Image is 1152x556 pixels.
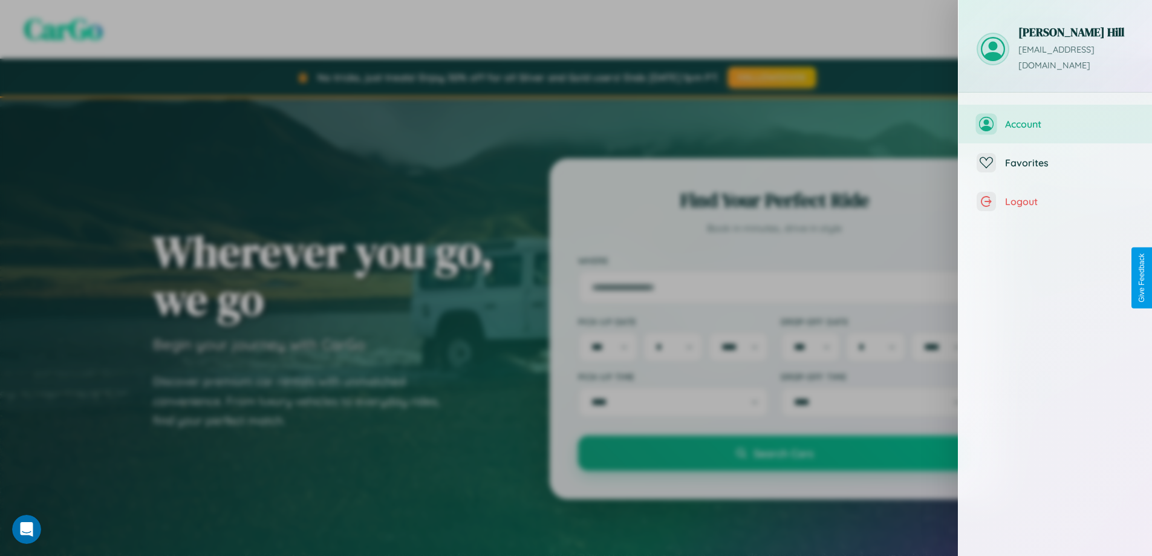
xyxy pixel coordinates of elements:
[1018,24,1134,40] h3: [PERSON_NAME] Hill
[958,182,1152,221] button: Logout
[1137,253,1146,303] div: Give Feedback
[1018,42,1134,74] p: [EMAIL_ADDRESS][DOMAIN_NAME]
[1005,195,1134,208] span: Logout
[958,143,1152,182] button: Favorites
[12,515,41,544] iframe: Intercom live chat
[1005,157,1134,169] span: Favorites
[958,105,1152,143] button: Account
[1005,118,1134,130] span: Account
